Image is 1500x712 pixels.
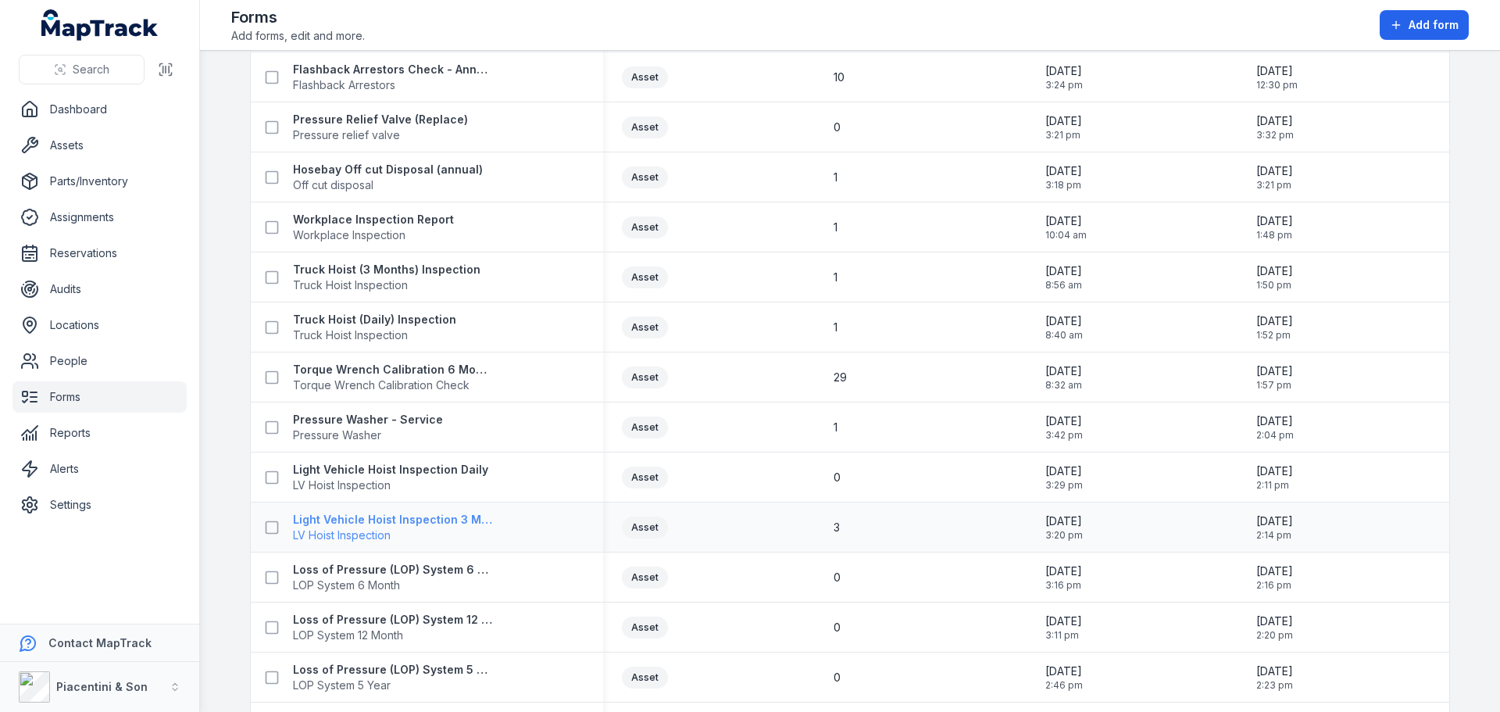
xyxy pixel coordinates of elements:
[293,127,468,143] span: Pressure relief valve
[622,66,668,88] div: Asset
[1045,413,1083,429] span: [DATE]
[622,417,668,438] div: Asset
[1256,79,1298,91] span: 12:30 pm
[293,162,483,193] a: Hosebay Off cut Disposal (annual)Off cut disposal
[1045,213,1087,242] time: 14/04/2025, 10:04:48 am
[1045,564,1082,579] span: [DATE]
[1256,463,1293,492] time: 13/06/2025, 2:11:55 pm
[1256,479,1293,492] span: 2:11 pm
[1256,313,1293,329] span: [DATE]
[1045,163,1082,191] time: 15/04/2025, 3:18:52 pm
[834,420,837,435] span: 1
[293,162,483,177] strong: Hosebay Off cut Disposal (annual)
[1045,313,1083,342] time: 14/04/2025, 8:40:51 am
[622,267,668,288] div: Asset
[622,567,668,589] div: Asset
[56,680,148,693] strong: Piacentini & Son
[1380,10,1469,40] button: Add form
[293,112,468,143] a: Pressure Relief Valve (Replace)Pressure relief valve
[12,309,187,341] a: Locations
[1045,63,1083,79] span: [DATE]
[1256,564,1293,592] time: 13/06/2025, 2:16:33 pm
[293,312,456,327] strong: Truck Hoist (Daily) Inspection
[1045,163,1082,179] span: [DATE]
[1256,63,1298,91] time: 13/06/2025, 12:30:44 pm
[834,370,847,385] span: 29
[293,262,480,293] a: Truck Hoist (3 Months) InspectionTruck Hoist Inspection
[1045,113,1082,141] time: 15/04/2025, 3:21:31 pm
[834,520,840,535] span: 3
[622,667,668,689] div: Asset
[1256,179,1293,191] span: 3:21 pm
[293,327,456,343] span: Truck Hoist Inspection
[73,62,109,77] span: Search
[1045,413,1083,442] time: 11/04/2025, 3:42:08 pm
[1256,63,1298,79] span: [DATE]
[1256,664,1293,692] time: 13/06/2025, 2:23:51 pm
[1256,529,1293,542] span: 2:14 pm
[12,345,187,377] a: People
[293,312,456,343] a: Truck Hoist (Daily) InspectionTruck Hoist Inspection
[1045,614,1082,642] time: 11/04/2025, 3:11:48 pm
[12,381,187,413] a: Forms
[834,620,841,635] span: 0
[1045,564,1082,592] time: 11/04/2025, 3:16:10 pm
[293,612,493,628] strong: Loss of Pressure (LOP) System 12 Month
[834,570,841,585] span: 0
[1045,629,1082,642] span: 3:11 pm
[293,362,493,377] strong: Torque Wrench Calibration 6 Months Check
[834,320,837,335] span: 1
[834,70,845,85] span: 10
[293,227,454,243] span: Workplace Inspection
[12,489,187,521] a: Settings
[293,412,443,428] strong: Pressure Washer - Service
[293,512,493,543] a: Light Vehicle Hoist Inspection 3 MonthLV Hoist Inspection
[1045,463,1083,492] time: 11/04/2025, 3:29:28 pm
[1045,379,1082,392] span: 8:32 am
[1256,413,1294,442] time: 13/06/2025, 2:04:48 pm
[1256,413,1294,429] span: [DATE]
[12,202,187,233] a: Assignments
[1256,564,1293,579] span: [DATE]
[1045,614,1082,629] span: [DATE]
[293,212,454,243] a: Workplace Inspection ReportWorkplace Inspection
[293,362,493,393] a: Torque Wrench Calibration 6 Months CheckTorque Wrench Calibration Check
[1045,429,1083,442] span: 3:42 pm
[622,617,668,639] div: Asset
[834,270,837,285] span: 1
[12,166,187,197] a: Parts/Inventory
[834,220,837,235] span: 1
[293,262,480,277] strong: Truck Hoist (3 Months) Inspection
[1045,579,1082,592] span: 3:16 pm
[12,94,187,125] a: Dashboard
[12,238,187,269] a: Reservations
[1256,163,1293,179] span: [DATE]
[293,62,493,77] strong: Flashback Arrestors Check - Annual
[1256,279,1293,292] span: 1:50 pm
[1256,379,1293,392] span: 1:57 pm
[1256,113,1294,141] time: 15/04/2025, 3:32:58 pm
[293,462,488,493] a: Light Vehicle Hoist Inspection DailyLV Hoist Inspection
[293,478,488,493] span: LV Hoist Inspection
[1256,513,1293,542] time: 13/06/2025, 2:14:30 pm
[293,578,493,593] span: LOP System 6 Month
[41,9,159,41] a: MapTrack
[12,274,187,305] a: Audits
[293,662,493,678] strong: Loss of Pressure (LOP) System 5 Year
[834,670,841,685] span: 0
[1256,513,1293,529] span: [DATE]
[1256,229,1293,242] span: 1:48 pm
[19,55,145,84] button: Search
[293,612,493,643] a: Loss of Pressure (LOP) System 12 MonthLOP System 12 Month
[622,116,668,138] div: Asset
[1045,513,1083,542] time: 11/04/2025, 3:20:19 pm
[12,417,187,449] a: Reports
[1256,363,1293,392] time: 13/06/2025, 1:57:16 pm
[1045,513,1083,529] span: [DATE]
[293,562,493,578] strong: Loss of Pressure (LOP) System 6 Month
[622,216,668,238] div: Asset
[1256,113,1294,129] span: [DATE]
[1045,363,1082,379] span: [DATE]
[1045,229,1087,242] span: 10:04 am
[1256,263,1293,292] time: 13/06/2025, 1:50:43 pm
